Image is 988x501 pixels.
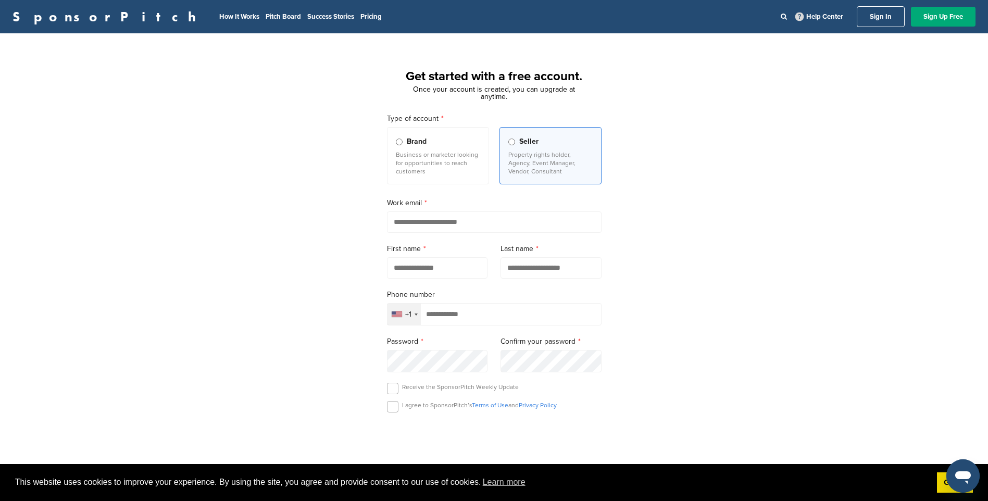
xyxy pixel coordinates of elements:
div: Selected country [387,304,421,325]
a: Pricing [360,12,382,21]
label: First name [387,243,488,255]
h1: Get started with a free account. [374,67,614,86]
p: I agree to SponsorPitch’s and [402,401,557,409]
a: SponsorPitch [12,10,203,23]
label: Last name [501,243,602,255]
label: Type of account [387,113,602,124]
label: Work email [387,197,602,209]
span: This website uses cookies to improve your experience. By using the site, you agree and provide co... [15,474,929,490]
label: Phone number [387,289,602,300]
label: Password [387,336,488,347]
iframe: reCAPTCHA [435,424,554,455]
span: Brand [407,136,427,147]
span: Once your account is created, you can upgrade at anytime. [413,85,575,101]
p: Business or marketer looking for opportunities to reach customers [396,151,480,176]
p: Property rights holder, Agency, Event Manager, Vendor, Consultant [508,151,593,176]
span: Seller [519,136,539,147]
a: Sign Up Free [911,7,976,27]
a: Pitch Board [266,12,301,21]
a: Sign In [857,6,905,27]
label: Confirm your password [501,336,602,347]
a: Privacy Policy [519,402,557,409]
a: learn more about cookies [481,474,527,490]
a: Success Stories [307,12,354,21]
a: dismiss cookie message [937,472,973,493]
a: How It Works [219,12,259,21]
a: Help Center [793,10,845,23]
div: +1 [405,311,411,318]
input: Seller Property rights holder, Agency, Event Manager, Vendor, Consultant [508,139,515,145]
input: Brand Business or marketer looking for opportunities to reach customers [396,139,403,145]
a: Terms of Use [472,402,508,409]
iframe: Button to launch messaging window [946,459,980,493]
p: Receive the SponsorPitch Weekly Update [402,383,519,391]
